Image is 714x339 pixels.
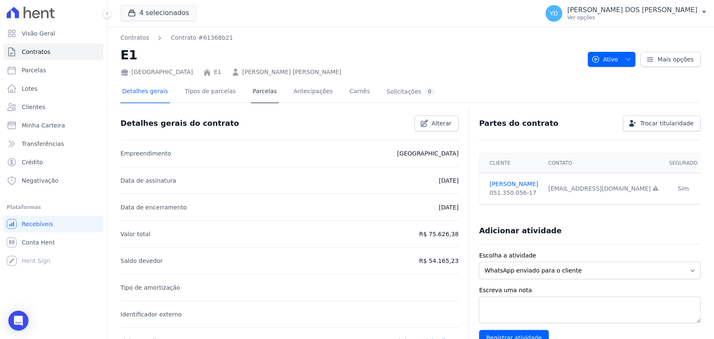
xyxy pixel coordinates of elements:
[3,25,103,42] a: Visão Geral
[489,180,538,189] a: [PERSON_NAME]
[348,81,371,103] a: Carnês
[439,202,458,212] p: [DATE]
[664,173,702,204] td: Sim
[439,176,458,186] p: [DATE]
[591,52,618,67] span: Ativo
[120,46,581,64] h2: E1
[171,33,233,42] a: Contrato #61368b21
[120,33,149,42] a: Contratos
[550,10,558,16] span: YD
[419,229,458,239] p: R$ 75.626,38
[120,202,187,212] p: Data de encerramento
[120,33,581,42] nav: Breadcrumb
[120,176,176,186] p: Data de assinatura
[22,176,59,185] span: Negativação
[3,135,103,152] a: Transferências
[664,153,702,173] th: Segurado
[385,81,436,103] a: Solicitações0
[479,153,543,173] th: Cliente
[425,88,435,96] div: 0
[479,118,558,128] h3: Partes do contrato
[3,154,103,171] a: Crédito
[22,29,55,38] span: Visão Geral
[479,286,701,295] label: Escreva uma nota
[3,172,103,189] a: Negativação
[7,202,100,212] div: Plataformas
[242,68,341,76] a: [PERSON_NAME] [PERSON_NAME]
[539,2,714,25] button: YD [PERSON_NAME] DOS [PERSON_NAME] Ver opções
[22,140,64,148] span: Transferências
[120,256,163,266] p: Saldo devedor
[120,148,171,158] p: Empreendimento
[588,52,636,67] button: Ativo
[640,119,694,127] span: Trocar titularidade
[120,33,233,42] nav: Breadcrumb
[22,238,55,247] span: Conta Hent
[658,55,694,64] span: Mais opções
[251,81,279,103] a: Parcelas
[415,115,459,131] a: Alterar
[489,189,538,197] div: 051.350.056-17
[120,283,180,293] p: Tipo de amortização
[22,103,45,111] span: Clientes
[432,119,452,127] span: Alterar
[22,66,46,74] span: Parcelas
[3,62,103,79] a: Parcelas
[120,68,193,76] div: [GEOGRAPHIC_DATA]
[479,251,701,260] label: Escolha a atividade
[292,81,335,103] a: Antecipações
[120,229,151,239] p: Valor total
[120,309,182,319] p: Identificador externo
[479,226,561,236] h3: Adicionar atividade
[3,43,103,60] a: Contratos
[567,14,697,21] p: Ver opções
[3,99,103,115] a: Clientes
[120,5,196,21] button: 4 selecionados
[183,81,238,103] a: Tipos de parcelas
[22,158,43,166] span: Crédito
[397,148,458,158] p: [GEOGRAPHIC_DATA]
[386,88,435,96] div: Solicitações
[543,153,664,173] th: Contato
[8,311,28,331] div: Open Intercom Messenger
[22,121,65,130] span: Minha Carteira
[548,184,659,193] div: [EMAIL_ADDRESS][DOMAIN_NAME]
[623,115,701,131] a: Trocar titularidade
[3,216,103,232] a: Recebíveis
[22,220,53,228] span: Recebíveis
[3,234,103,251] a: Conta Hent
[419,256,458,266] p: R$ 54.165,23
[567,6,697,14] p: [PERSON_NAME] DOS [PERSON_NAME]
[214,68,221,76] a: E1
[640,52,701,67] a: Mais opções
[3,117,103,134] a: Minha Carteira
[22,48,50,56] span: Contratos
[120,81,170,103] a: Detalhes gerais
[120,118,239,128] h3: Detalhes gerais do contrato
[3,80,103,97] a: Lotes
[22,84,38,93] span: Lotes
